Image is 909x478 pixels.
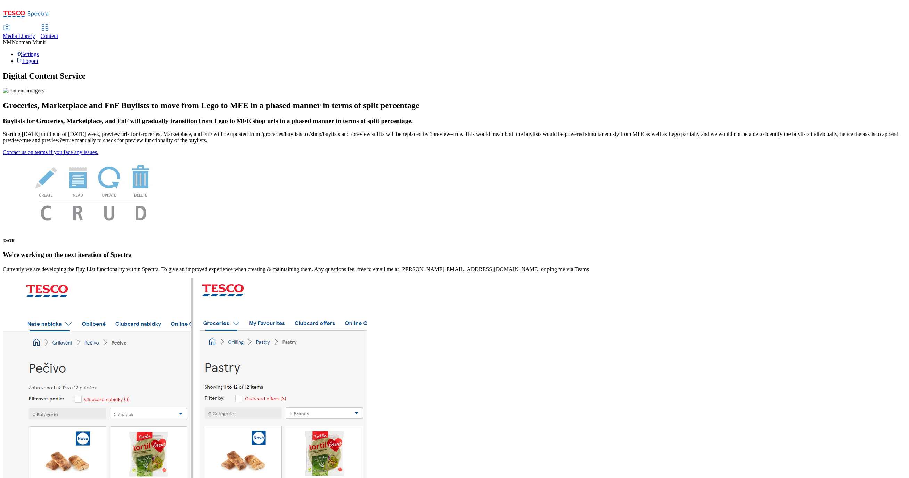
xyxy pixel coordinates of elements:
img: News Image [3,155,183,228]
h3: We're working on the next iteration of Spectra [3,251,906,259]
h1: Digital Content Service [3,71,906,81]
span: Media Library [3,33,35,39]
span: Content [41,33,58,39]
h2: Groceries, Marketplace and FnF Buylists to move from Lego to MFE in a phased manner in terms of s... [3,101,906,110]
span: NM [3,39,12,45]
h3: Buylists for Groceries, Marketplace, and FnF will gradually transition from Lego to MFE shop urls... [3,117,906,125]
p: Currently we are developing the Buy List functionality within Spectra. To give an improved experi... [3,266,906,273]
h6: [DATE] [3,238,906,242]
a: Logout [17,58,38,64]
a: Content [41,25,58,39]
a: Contact us on teams if you face any issues. [3,149,98,155]
p: Starting [DATE] until end of [DATE] week, preview urls for Groceries, Marketplace, and FnF will b... [3,131,906,144]
img: content-imagery [3,88,45,94]
a: Media Library [3,25,35,39]
span: Nohman Munir [12,39,46,45]
a: Settings [17,51,39,57]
